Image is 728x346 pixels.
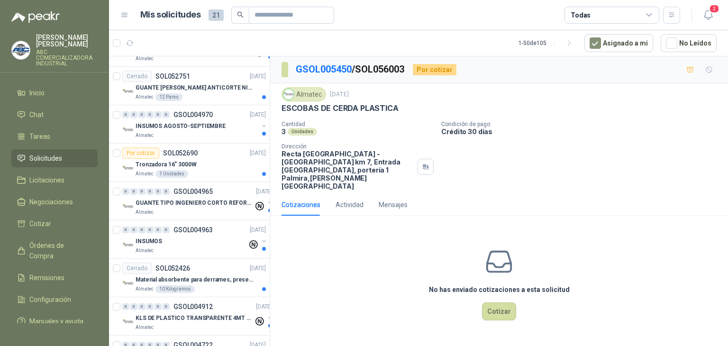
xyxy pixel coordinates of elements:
div: 12 Pares [155,93,182,101]
p: Almatec [136,209,154,216]
div: 0 [163,111,170,118]
div: Por cotizar [122,147,159,159]
p: GUANTE [PERSON_NAME] ANTICORTE NIV 5 TALLA L [136,83,254,92]
span: search [237,11,244,18]
span: Solicitudes [29,153,62,164]
p: Condición de pago [441,121,724,127]
div: 0 [138,303,146,310]
p: [PERSON_NAME] [PERSON_NAME] [36,34,98,47]
img: Company Logo [122,124,134,136]
div: 0 [130,303,137,310]
a: Manuales y ayuda [11,312,98,330]
p: Almatec [136,170,154,178]
div: 0 [163,303,170,310]
a: Chat [11,106,98,124]
div: 10 Kilogramos [155,285,195,293]
span: 21 [209,9,224,21]
p: [DATE] [256,302,272,311]
div: 1 Unidades [155,170,188,178]
p: Dirección [282,143,414,150]
p: SOL052690 [163,150,198,156]
span: Inicio [29,88,45,98]
div: 0 [146,188,154,195]
a: Cotizar [11,215,98,233]
a: 0 0 0 0 0 0 GSOL004970[DATE] Company LogoINSUMOS AGOSTO-SEPTIEMBREAlmatec [122,109,268,139]
p: [DATE] [250,226,266,235]
div: 0 [146,111,154,118]
a: 0 0 0 0 0 0 GSOL004963[DATE] Company LogoINSUMOSAlmatec [122,224,268,255]
h3: No has enviado cotizaciones a esta solicitud [429,284,570,295]
p: [DATE] [250,72,266,81]
p: Crédito 30 días [441,127,724,136]
img: Company Logo [122,86,134,97]
p: / SOL056003 [296,62,405,77]
div: 0 [155,111,162,118]
a: Solicitudes [11,149,98,167]
div: Por cotizar [413,64,456,75]
span: Cotizar [29,219,51,229]
div: 0 [122,303,129,310]
p: GSOL004912 [173,303,213,310]
div: 0 [138,227,146,233]
div: 0 [130,227,137,233]
div: 0 [122,111,129,118]
a: Negociaciones [11,193,98,211]
p: Almatec [136,55,154,63]
p: Recta [GEOGRAPHIC_DATA] - [GEOGRAPHIC_DATA] km 7, Entrada [GEOGRAPHIC_DATA], portería 1 Palmira ,... [282,150,414,190]
span: 2 [709,4,719,13]
p: KLS DE PLASTICO TRANSPARENTE 4MT CAL 4 Y CINTA TRA [136,314,254,323]
div: 0 [130,188,137,195]
div: 0 [138,188,146,195]
div: 0 [163,227,170,233]
div: 0 [146,227,154,233]
p: GSOL004970 [173,111,213,118]
div: 0 [155,227,162,233]
img: Company Logo [12,41,30,59]
div: 0 [122,188,129,195]
p: GSOL004965 [173,188,213,195]
a: Configuración [11,291,98,309]
div: Mensajes [379,200,408,210]
a: Por cotizarSOL052690[DATE] Company LogoTronzadora 16” 3000WAlmatec1 Unidades [109,144,270,182]
a: Inicio [11,84,98,102]
img: Company Logo [122,201,134,212]
div: Cerrado [122,263,152,274]
p: INSUMOS AGOSTO-SEPTIEMBRE [136,122,226,131]
button: No Leídos [661,34,717,52]
a: Licitaciones [11,171,98,189]
p: INSUMOS [136,237,162,246]
img: Logo peakr [11,11,60,23]
div: Cotizaciones [282,200,320,210]
span: Negociaciones [29,197,73,207]
span: Manuales y ayuda [29,316,83,327]
span: Tareas [29,131,50,142]
p: Almatec [136,132,154,139]
div: 0 [122,227,129,233]
button: Cotizar [482,302,516,320]
p: Almatec [136,93,154,101]
div: 0 [155,188,162,195]
a: Remisiones [11,269,98,287]
a: 0 0 0 0 0 0 GSOL004912[DATE] Company LogoKLS DE PLASTICO TRANSPARENTE 4MT CAL 4 Y CINTA TRAAlmatec [122,301,274,331]
span: Remisiones [29,273,64,283]
span: Chat [29,109,44,120]
a: GSOL005450 [296,64,352,75]
p: ABC COMERCIALIZADORA INDUSTRIAL [36,49,98,66]
p: Almatec [136,247,154,255]
p: [DATE] [250,149,266,158]
img: Company Logo [122,278,134,289]
p: SOL052751 [155,73,190,80]
div: Unidades [288,128,317,136]
h1: Mis solicitudes [140,8,201,22]
div: 0 [138,111,146,118]
a: 0 0 0 0 0 0 GSOL004965[DATE] Company LogoGUANTE TIPO INGENIERO CORTO REFORZADOAlmatec [122,186,274,216]
p: [DATE] [250,264,266,273]
p: Cantidad [282,121,434,127]
a: CerradoSOL052751[DATE] Company LogoGUANTE [PERSON_NAME] ANTICORTE NIV 5 TALLA LAlmatec12 Pares [109,67,270,105]
a: Tareas [11,127,98,146]
p: Almatec [136,285,154,293]
span: Licitaciones [29,175,64,185]
p: [DATE] [330,90,349,99]
p: GUANTE TIPO INGENIERO CORTO REFORZADO [136,199,254,208]
div: 1 - 50 de 105 [519,36,577,51]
